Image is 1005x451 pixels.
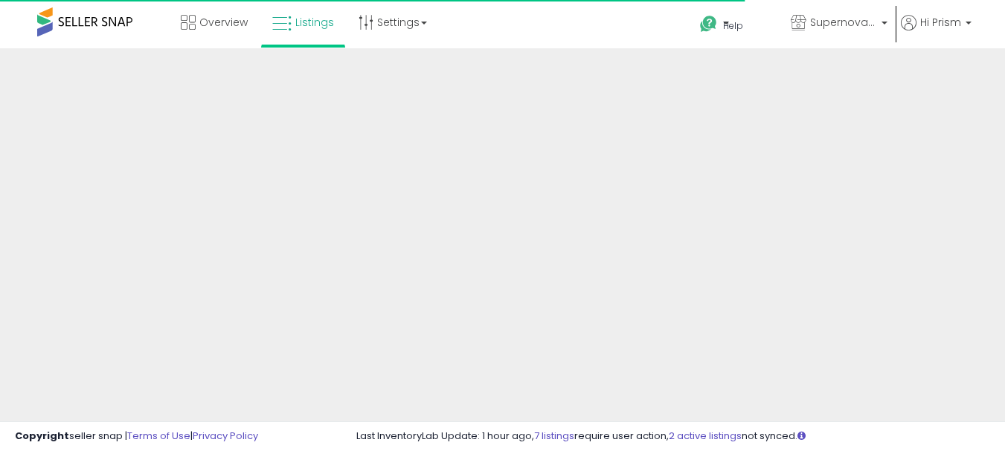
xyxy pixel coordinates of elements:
[199,15,248,30] span: Overview
[15,429,258,444] div: seller snap | |
[688,4,777,48] a: Help
[920,15,961,30] span: Hi Prism
[723,19,743,32] span: Help
[127,429,190,443] a: Terms of Use
[15,429,69,443] strong: Copyright
[810,15,877,30] span: Supernova Co.
[669,429,742,443] a: 2 active listings
[534,429,574,443] a: 7 listings
[699,15,718,33] i: Get Help
[193,429,258,443] a: Privacy Policy
[901,15,972,48] a: Hi Prism
[295,15,334,30] span: Listings
[797,431,806,441] i: Click here to read more about un-synced listings.
[356,429,990,444] div: Last InventoryLab Update: 1 hour ago, require user action, not synced.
